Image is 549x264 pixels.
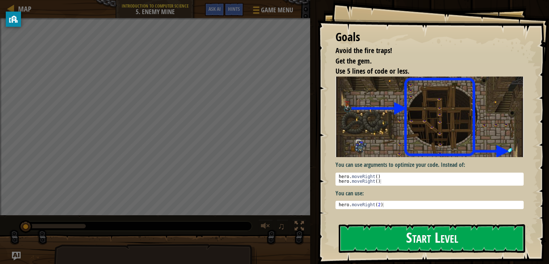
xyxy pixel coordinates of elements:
button: Ask AI [205,3,224,16]
span: Avoid the fire traps! [335,46,392,55]
button: Toggle fullscreen [292,220,307,234]
button: Start Level [339,224,525,253]
span: ♫ [278,221,285,231]
span: Ask AI [208,5,221,12]
span: Use 5 lines of code or less. [335,66,409,76]
button: Ask AI [12,252,21,260]
button: Game Menu [247,3,297,20]
button: privacy banner [6,12,21,27]
li: Use 5 lines of code or less. [326,66,522,77]
span: Map [18,4,31,14]
span: Get the gem. [335,56,372,66]
li: Avoid the fire traps! [326,46,522,56]
p: You can use arguments to optimize your code. Instead of: [335,161,524,169]
span: Hints [228,5,240,12]
img: Enemy mine [335,77,524,157]
button: ♫ [276,220,289,234]
li: Get the gem. [326,56,522,66]
button: Adjust volume [258,220,273,234]
a: Map [14,4,31,14]
div: Goals [335,29,524,46]
span: Game Menu [261,5,293,15]
p: You can use: [335,189,524,198]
